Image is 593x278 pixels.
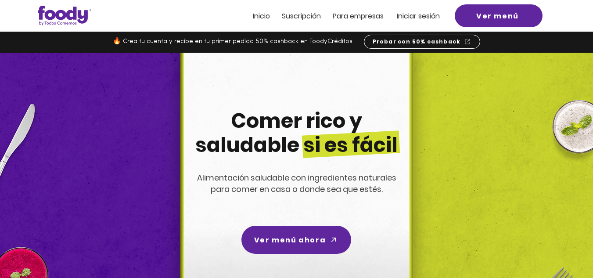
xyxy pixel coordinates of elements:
span: ra empresas [341,11,384,21]
span: Suscripción [282,11,321,21]
span: 🔥 Crea tu cuenta y recibe en tu primer pedido 50% cashback en FoodyCréditos [113,38,352,45]
span: Inicio [253,11,270,21]
img: Logo_Foody V2.0.0 (3).png [38,6,91,25]
span: Ver menú [476,11,519,22]
span: Alimentación saludable con ingredientes naturales para comer en casa o donde sea que estés. [197,172,396,195]
span: Probar con 50% cashback [373,38,461,46]
a: Para empresas [333,12,384,20]
a: Iniciar sesión [397,12,440,20]
a: Ver menú [455,4,543,27]
a: Inicio [253,12,270,20]
a: Ver menú ahora [241,226,351,254]
a: Suscripción [282,12,321,20]
span: Ver menú ahora [254,235,326,246]
a: Probar con 50% cashback [364,35,480,49]
span: Pa [333,11,341,21]
span: Iniciar sesión [397,11,440,21]
span: Comer rico y saludable si es fácil [195,107,398,159]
